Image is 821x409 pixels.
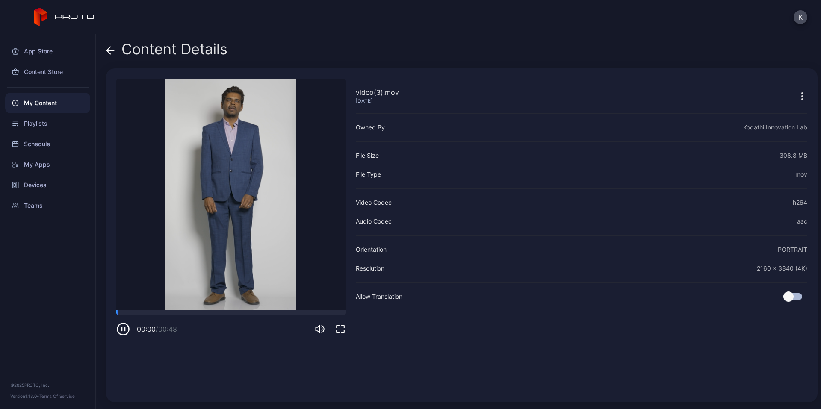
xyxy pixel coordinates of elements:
[5,175,90,195] a: Devices
[10,382,85,388] div: © 2025 PROTO, Inc.
[778,244,807,255] div: PORTRAIT
[5,113,90,134] a: Playlists
[5,93,90,113] a: My Content
[797,216,807,227] div: aac
[356,197,392,208] div: Video Codec
[795,169,807,179] div: mov
[356,216,392,227] div: Audio Codec
[10,394,39,399] span: Version 1.13.0 •
[356,244,387,255] div: Orientation
[794,10,807,24] button: K
[356,150,379,161] div: File Size
[757,263,807,274] div: 2160 x 3840 (4K)
[356,263,384,274] div: Resolution
[356,169,381,179] div: File Type
[356,291,402,302] div: Allow Translation
[356,122,385,132] div: Owned By
[743,122,807,132] div: Kodathi Innovation Lab
[116,79,346,310] video: Sorry, your browser doesn‘t support embedded videos
[5,195,90,216] a: Teams
[106,41,227,62] div: Content Details
[156,325,177,333] span: / 00:48
[5,41,90,62] a: App Store
[5,154,90,175] a: My Apps
[39,394,75,399] a: Terms Of Service
[5,134,90,154] a: Schedule
[356,87,399,97] div: video(3).mov
[793,197,807,208] div: h264
[356,97,399,104] div: [DATE]
[780,150,807,161] div: 308.8 MB
[5,62,90,82] a: Content Store
[137,324,177,334] div: 00:00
